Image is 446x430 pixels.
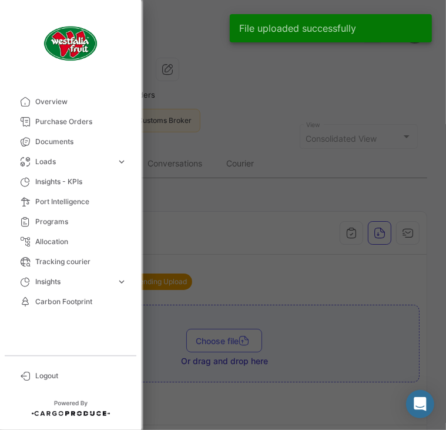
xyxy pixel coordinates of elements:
span: Purchase Orders [35,116,127,127]
span: Programs [35,216,127,227]
span: Tracking courier [35,256,127,267]
span: Documents [35,136,127,147]
span: Insights - KPIs [35,176,127,187]
a: Insights - KPIs [9,172,132,192]
span: Insights [35,276,112,287]
span: Carbon Footprint [35,296,127,307]
a: Carbon Footprint [9,292,132,312]
a: Purchase Orders [9,112,132,132]
span: expand_more [116,156,127,167]
span: expand_more [116,276,127,287]
a: Programs [9,212,132,232]
a: Port Intelligence [9,192,132,212]
span: Port Intelligence [35,196,127,207]
img: client-50.png [41,14,100,73]
span: Overview [35,96,127,107]
a: Overview [9,92,132,112]
span: File uploaded successfully [239,22,356,34]
span: Logout [35,371,127,381]
a: Allocation [9,232,132,252]
a: Tracking courier [9,252,132,272]
span: Allocation [35,236,127,247]
span: Loads [35,156,112,167]
a: Documents [9,132,132,152]
div: Abrir Intercom Messenger [406,390,434,418]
